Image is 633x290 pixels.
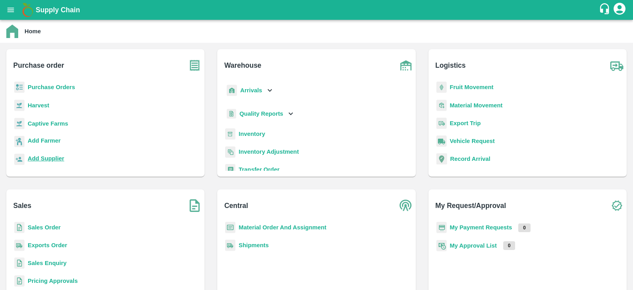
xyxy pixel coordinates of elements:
p: 0 [503,241,515,250]
a: Sales Enquiry [28,260,66,266]
a: Fruit Movement [450,84,494,90]
a: Vehicle Request [450,138,495,144]
a: Sales Order [28,224,61,231]
img: soSales [185,196,205,216]
img: harvest [14,99,25,111]
img: vehicle [436,135,447,147]
b: Add Farmer [28,137,61,144]
p: 0 [518,223,531,232]
img: farmer [14,136,25,147]
b: Logistics [435,60,466,71]
img: purchase [185,55,205,75]
img: sales [14,258,25,269]
img: shipments [225,240,235,251]
img: inventory [225,146,235,158]
a: Purchase Orders [28,84,75,90]
img: whArrival [227,85,237,96]
b: Sales [13,200,32,211]
b: Warehouse [224,60,262,71]
a: Shipments [239,242,269,248]
b: Central [224,200,248,211]
a: Inventory Adjustment [239,149,299,155]
img: reciept [14,82,25,93]
img: centralMaterial [225,222,235,233]
img: approval [436,240,447,252]
img: fruit [436,82,447,93]
img: truck [607,55,627,75]
div: customer-support [599,3,612,17]
b: Arrivals [240,87,262,93]
img: sales [14,275,25,287]
b: Add Supplier [28,155,64,162]
div: account of current user [612,2,627,18]
div: Arrivals [225,82,274,99]
a: Supply Chain [36,4,599,15]
a: Exports Order [28,242,67,248]
img: payment [436,222,447,233]
a: Add Farmer [28,136,61,147]
b: Home [25,28,41,34]
img: whTransfer [225,164,235,176]
img: recordArrival [436,153,447,164]
img: warehouse [396,55,416,75]
img: shipments [14,240,25,251]
img: check [607,196,627,216]
b: Supply Chain [36,6,80,14]
a: Record Arrival [450,156,491,162]
img: central [396,196,416,216]
a: Transfer Order [239,166,279,173]
img: home [6,25,18,38]
a: Harvest [28,102,49,109]
b: Quality Reports [239,111,283,117]
a: Inventory [239,131,265,137]
img: sales [14,222,25,233]
a: My Approval List [450,242,497,249]
img: whInventory [225,128,235,140]
a: Export Trip [450,120,481,126]
div: Quality Reports [225,106,295,122]
a: Pricing Approvals [28,278,78,284]
img: qualityReport [227,109,236,119]
button: open drawer [2,1,20,19]
img: material [436,99,447,111]
a: Material Movement [450,102,503,109]
b: Purchase order [13,60,64,71]
a: My Payment Requests [450,224,512,231]
a: Add Supplier [28,154,64,165]
b: My Request/Approval [435,200,506,211]
img: logo [20,2,36,18]
img: supplier [14,154,25,165]
a: Material Order And Assignment [239,224,326,231]
img: delivery [436,118,447,129]
img: harvest [14,118,25,130]
a: Captive Farms [28,120,68,127]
